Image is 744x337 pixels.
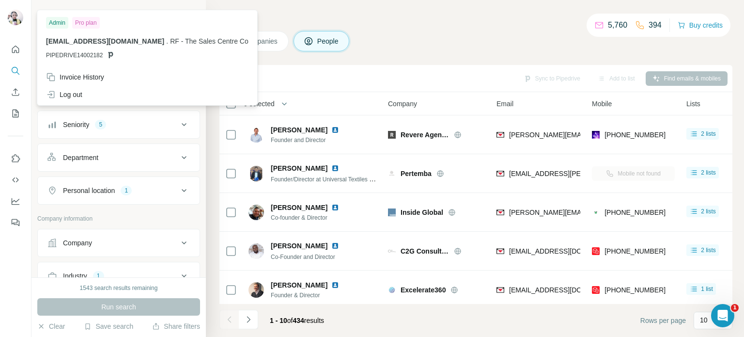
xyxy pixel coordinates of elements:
[592,285,600,295] img: provider prospeo logo
[496,169,504,178] img: provider findymail logo
[8,193,23,210] button: Dashboard
[496,285,504,295] img: provider findymail logo
[678,18,723,32] button: Buy credits
[63,238,92,248] div: Company
[8,10,23,25] img: Avatar
[401,169,432,178] span: Pertemba
[8,41,23,58] button: Quick start
[388,170,396,177] img: Logo of Pertemba
[37,9,68,17] div: New search
[63,271,87,281] div: Industry
[166,37,168,45] span: .
[701,246,716,255] span: 2 lists
[271,280,327,290] span: [PERSON_NAME]
[271,291,351,300] span: Founder & Director
[46,72,104,82] div: Invoice History
[248,205,264,220] img: Avatar
[640,316,686,325] span: Rows per page
[8,150,23,167] button: Use Surfe on LinkedIn
[271,125,327,135] span: [PERSON_NAME]
[509,286,624,294] span: [EMAIL_ADDRESS][DOMAIN_NAME]
[38,179,200,202] button: Personal location1
[509,209,680,216] span: [PERSON_NAME][EMAIL_ADDRESS][DOMAIN_NAME]
[331,164,339,172] img: LinkedIn logo
[93,272,104,280] div: 1
[63,186,115,195] div: Personal location
[169,6,206,20] button: Hide
[95,120,106,129] div: 5
[388,247,396,255] img: Logo of C2G Consulting
[509,247,624,255] span: [EMAIL_ADDRESS][DOMAIN_NAME]
[731,304,739,312] span: 1
[37,214,200,223] p: Company information
[38,113,200,136] button: Seniority5
[388,286,396,294] img: Logo of Excelerate360
[244,99,275,109] span: 0 selected
[496,130,504,140] img: provider findymail logo
[331,281,339,289] img: LinkedIn logo
[509,131,736,139] span: [PERSON_NAME][EMAIL_ADDRESS][PERSON_NAME][DOMAIN_NAME]
[496,246,504,256] img: provider findymail logo
[152,321,200,331] button: Share filters
[72,17,100,29] div: Pro plan
[401,285,446,295] span: Excelerate360
[496,208,504,217] img: provider findymail logo
[46,90,82,99] div: Log out
[592,130,600,140] img: provider wiza logo
[248,166,264,181] img: Avatar
[84,321,133,331] button: Save search
[592,99,612,109] span: Mobile
[592,208,600,217] img: provider contactout logo
[271,241,327,251] span: [PERSON_NAME]
[317,36,340,46] span: People
[604,247,666,255] span: [PHONE_NUMBER]
[509,170,680,177] span: [EMAIL_ADDRESS][PERSON_NAME][DOMAIN_NAME]
[700,315,708,325] p: 10
[38,264,200,288] button: Industry1
[271,254,335,260] span: Co-Founder and Director
[331,242,339,250] img: LinkedIn logo
[701,168,716,177] span: 2 lists
[121,186,132,195] div: 1
[271,203,327,212] span: [PERSON_NAME]
[701,285,713,293] span: 1 list
[271,136,351,144] span: Founder and Director
[293,317,304,324] span: 434
[401,130,449,140] span: Revere Agency
[270,317,287,324] span: 1 - 10
[239,310,258,329] button: Navigate to next page
[8,62,23,80] button: Search
[8,214,23,231] button: Feedback
[649,19,662,31] p: 394
[46,37,164,45] span: [EMAIL_ADDRESS][DOMAIN_NAME]
[401,208,443,217] span: Inside Global
[248,243,264,259] img: Avatar
[8,105,23,122] button: My lists
[287,317,293,324] span: of
[608,19,627,31] p: 5,760
[37,321,65,331] button: Clear
[701,129,716,138] span: 2 lists
[271,213,351,222] span: Co-founder & Director
[170,37,248,45] span: RF - The Sales Centre Co
[401,246,449,256] span: C2G Consulting
[38,231,200,255] button: Company
[219,12,732,25] h4: Search
[270,317,324,324] span: results
[388,99,417,109] span: Company
[63,120,89,129] div: Seniority
[271,163,327,173] span: [PERSON_NAME]
[63,153,98,162] div: Department
[388,209,396,216] img: Logo of Inside Global
[8,83,23,101] button: Enrich CSV
[80,284,158,292] div: 1543 search results remaining
[604,286,666,294] span: [PHONE_NUMBER]
[686,99,700,109] span: Lists
[388,131,396,139] img: Logo of Revere Agency
[8,171,23,189] button: Use Surfe API
[331,204,339,211] img: LinkedIn logo
[604,209,666,216] span: [PHONE_NUMBER]
[604,131,666,139] span: [PHONE_NUMBER]
[701,207,716,216] span: 2 lists
[331,126,339,134] img: LinkedIn logo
